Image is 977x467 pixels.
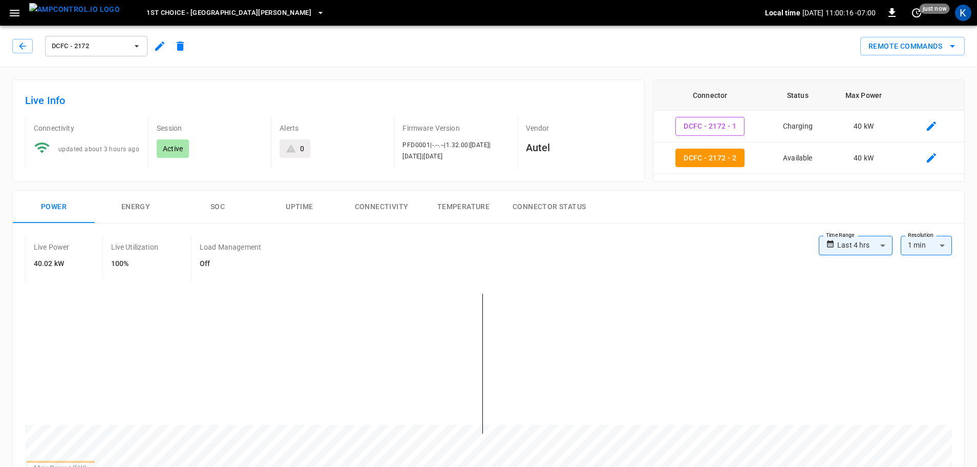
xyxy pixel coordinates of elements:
p: Live Power [34,242,70,252]
div: remote commands options [860,37,965,56]
span: just now [920,4,950,14]
label: Time Range [826,231,855,239]
button: Remote Commands [860,37,965,56]
span: DCFC - 2172 [52,40,128,52]
td: 40 kW [829,143,899,174]
button: DCFC - 2172 - 1 [675,117,745,136]
h6: 100% [111,258,158,270]
div: 0 [300,144,304,154]
button: Power [13,191,95,224]
p: Active [163,144,183,154]
button: Connectivity [341,191,422,224]
div: profile-icon [955,5,971,21]
span: PFD0001|-.--.--|1.32.00|[DATE]|[DATE]|[DATE] [402,141,491,160]
p: Alerts [280,123,386,133]
h6: Off [200,258,261,270]
label: Resolution [908,231,933,239]
button: Temperature [422,191,504,224]
p: Live Utilization [111,242,158,252]
div: Last 4 hrs [837,236,893,255]
button: set refresh interval [908,5,925,21]
td: Available [767,143,829,174]
p: [DATE] 11:00:16 -07:00 [802,8,876,18]
button: DCFC - 2172 - 2 [675,149,745,168]
td: 40 kW [829,111,899,143]
span: updated about 3 hours ago [58,146,139,153]
span: 1st Choice - [GEOGRAPHIC_DATA][PERSON_NAME] [146,7,311,19]
th: Max Power [829,80,899,111]
h6: 40.02 kW [34,258,70,270]
button: Connector Status [504,191,594,224]
button: Uptime [259,191,341,224]
p: Load Management [200,242,261,252]
p: Vendor [526,123,632,133]
th: Status [767,80,829,111]
img: ampcontrol.io logo [29,3,120,16]
h6: Live Info [25,92,632,109]
button: DCFC - 2172 [45,36,147,56]
p: Local time [765,8,800,18]
div: 1 min [901,236,952,255]
p: Firmware Version [402,123,508,133]
p: Session [157,123,263,133]
button: Energy [95,191,177,224]
h6: Autel [526,139,632,156]
td: Charging [767,111,829,143]
table: connector table [653,80,964,174]
button: 1st Choice - [GEOGRAPHIC_DATA][PERSON_NAME] [142,3,329,23]
th: Connector [653,80,767,111]
button: SOC [177,191,259,224]
p: Connectivity [34,123,140,133]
